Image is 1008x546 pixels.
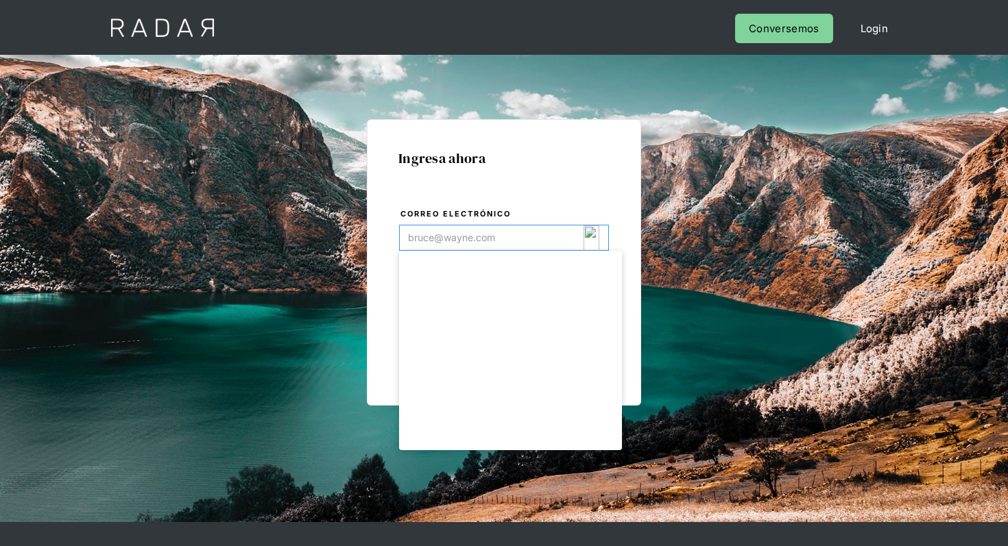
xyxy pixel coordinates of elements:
label: Correo electrónico [400,208,609,221]
img: icon_180.svg [584,225,599,251]
input: bruce@wayne.com [399,225,609,251]
a: Conversemos [735,14,832,43]
h1: Ingresa ahora [398,151,610,166]
a: Login [847,14,902,43]
form: Login Form [398,207,610,374]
